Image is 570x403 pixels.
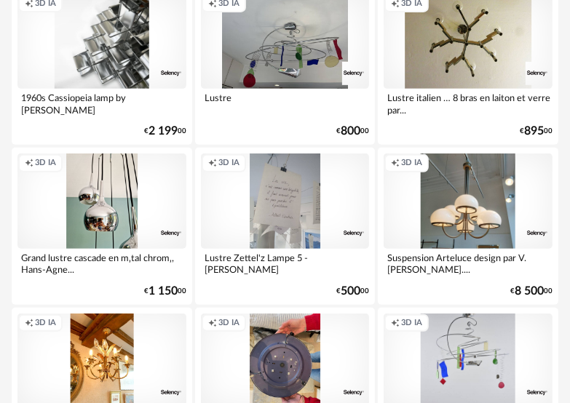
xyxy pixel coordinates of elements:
[336,127,369,136] div: € 00
[401,318,422,329] span: 3D IA
[35,318,56,329] span: 3D IA
[12,148,192,304] a: Creation icon 3D IA Grand lustre cascade en m‚tal chrom‚, Hans-Agne... €1 15000
[17,89,186,118] div: 1960s Cassiopeia lamp by [PERSON_NAME]
[218,318,240,329] span: 3D IA
[195,148,376,304] a: Creation icon 3D IA Lustre Zettel'z Lampe 5 - [PERSON_NAME] €50000
[515,287,544,296] span: 8 500
[401,158,422,169] span: 3D IA
[149,287,178,296] span: 1 150
[384,249,553,278] div: Suspension Arteluce design par V. [PERSON_NAME]....
[218,158,240,169] span: 3D IA
[341,127,360,136] span: 800
[35,158,56,169] span: 3D IA
[391,158,400,169] span: Creation icon
[520,127,553,136] div: € 00
[208,158,217,169] span: Creation icon
[391,318,400,329] span: Creation icon
[208,318,217,329] span: Creation icon
[25,158,33,169] span: Creation icon
[17,249,186,278] div: Grand lustre cascade en m‚tal chrom‚, Hans-Agne...
[341,287,360,296] span: 500
[336,287,369,296] div: € 00
[201,89,370,118] div: Lustre
[524,127,544,136] span: 895
[384,89,553,118] div: Lustre italien … 8 bras en laiton et verre par...
[201,249,370,278] div: Lustre Zettel'z Lampe 5 - [PERSON_NAME]
[144,127,186,136] div: € 00
[25,318,33,329] span: Creation icon
[378,148,558,304] a: Creation icon 3D IA Suspension Arteluce design par V. [PERSON_NAME].... €8 50000
[510,287,553,296] div: € 00
[144,287,186,296] div: € 00
[149,127,178,136] span: 2 199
